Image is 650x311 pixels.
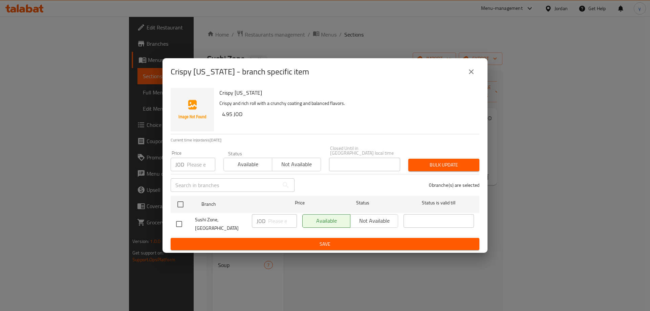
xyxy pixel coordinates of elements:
[195,216,246,232] span: Sushi Zone, [GEOGRAPHIC_DATA]
[404,199,474,207] span: Status is valid till
[414,161,474,169] span: Bulk update
[201,200,272,208] span: Branch
[171,238,479,250] button: Save
[463,64,479,80] button: close
[171,137,479,143] p: Current time in Jordan is [DATE]
[328,199,398,207] span: Status
[222,109,474,119] h6: 4.95 JOD
[268,214,297,228] input: Please enter price
[176,240,474,248] span: Save
[171,66,309,77] h2: Crispy [US_STATE] - branch specific item
[226,159,269,169] span: Available
[219,88,474,97] h6: Crispy [US_STATE]
[277,199,322,207] span: Price
[408,159,479,171] button: Bulk update
[187,158,215,171] input: Please enter price
[429,182,479,188] p: 0 branche(s) are selected
[223,158,272,171] button: Available
[171,88,214,131] img: Crispy California
[272,158,321,171] button: Not available
[257,217,265,225] p: JOD
[175,160,184,169] p: JOD
[275,159,318,169] span: Not available
[171,178,279,192] input: Search in branches
[219,99,474,108] p: Crispy and rich roll with a crunchy coating and balanced flavors.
